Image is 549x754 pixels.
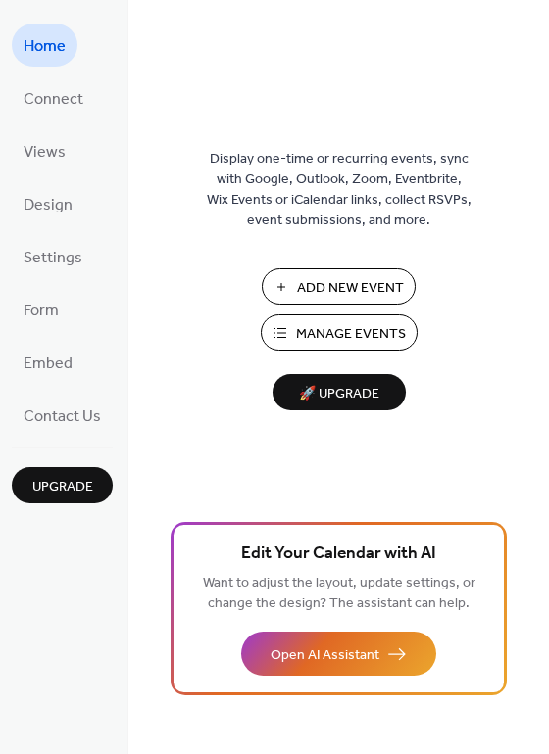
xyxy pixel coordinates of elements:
span: Contact Us [24,401,101,433]
button: Open AI Assistant [241,632,436,676]
span: Display one-time or recurring events, sync with Google, Outlook, Zoom, Eventbrite, Wix Events or ... [207,149,472,231]
a: Design [12,182,84,225]
span: Upgrade [32,477,93,497]
span: Manage Events [296,324,406,345]
span: Views [24,137,66,168]
span: Design [24,190,73,221]
span: Form [24,296,59,327]
span: Open AI Assistant [271,645,379,666]
span: Want to adjust the layout, update settings, or change the design? The assistant can help. [203,570,475,617]
a: Views [12,129,77,172]
span: Embed [24,349,73,380]
button: Manage Events [261,314,418,351]
span: Settings [24,243,82,274]
span: Edit Your Calendar with AI [241,541,436,568]
span: Add New Event [297,278,404,299]
a: Form [12,288,71,331]
span: Connect [24,84,83,116]
button: Upgrade [12,467,113,503]
button: Add New Event [262,268,416,305]
span: 🚀 Upgrade [284,381,394,407]
span: Home [24,31,66,63]
a: Embed [12,341,84,384]
a: Contact Us [12,394,113,437]
button: 🚀 Upgrade [273,374,406,410]
a: Settings [12,235,94,278]
a: Connect [12,76,95,119]
a: Home [12,24,77,67]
